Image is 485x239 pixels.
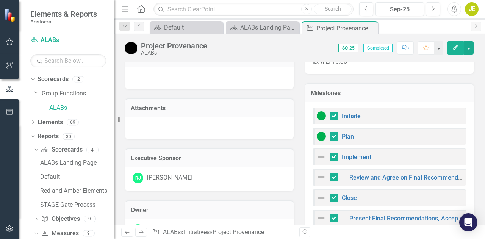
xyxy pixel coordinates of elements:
[38,132,59,141] a: Reports
[317,152,326,161] img: Not Defined
[84,216,96,222] div: 9
[40,187,114,194] div: Red and Amber Elements
[213,228,264,236] div: Project Provenance
[72,76,84,83] div: 2
[325,6,341,12] span: Search
[240,23,297,32] div: ALABs Landing Page
[338,44,358,52] span: SQ-25
[465,2,479,16] button: JE
[141,42,207,50] div: Project Provenance
[83,230,95,237] div: 9
[86,147,99,153] div: 4
[125,42,137,54] img: Complete
[131,207,288,214] h3: Owner
[38,185,114,197] a: Red and Amber Elements
[41,229,78,238] a: Measures
[40,202,114,208] div: STAGE Gate Process
[38,157,114,169] a: ALABs Landing Page
[317,132,326,141] img: On Track
[363,44,393,52] span: Completed
[30,19,97,25] small: Aristocrat
[67,119,79,125] div: 69
[133,224,143,235] div: RJ
[349,174,475,181] a: Review and Agree on Final Recommendations
[4,8,17,22] img: ClearPoint Strategy
[30,9,97,19] span: Elements & Reports
[42,89,114,98] a: Group Functions
[342,194,357,202] a: Close
[41,145,82,154] a: Scorecards
[342,112,361,120] a: Initiate
[459,213,477,231] div: Open Intercom Messenger
[152,228,294,237] div: » »
[41,215,80,223] a: Objectives
[314,4,352,14] button: Search
[153,3,354,16] input: Search ClearPoint...
[40,159,114,166] div: ALABs Landing Page
[317,173,326,182] img: Not Defined
[317,111,326,120] img: On Track
[147,173,192,182] div: [PERSON_NAME]
[38,199,114,211] a: STAGE Gate Process
[378,5,421,14] div: Sep-25
[63,133,75,140] div: 30
[184,228,210,236] a: Initiatives
[131,55,288,62] h3: Project Link
[311,90,468,97] h3: Milestones
[375,2,424,16] button: Sep-25
[317,193,326,202] img: Not Defined
[38,171,114,183] a: Default
[131,155,288,162] h3: Executive Sponsor
[131,105,288,112] h3: Attachments
[228,23,297,32] a: ALABs Landing Page
[163,228,181,236] a: ALABs
[342,153,371,161] a: Implement
[30,36,106,45] a: ALABs
[133,173,143,183] div: RJ
[164,23,221,32] div: Default
[38,118,63,127] a: Elements
[152,23,221,32] a: Default
[317,214,326,223] img: Not Defined
[30,54,106,67] input: Search Below...
[38,75,69,84] a: Scorecards
[316,23,376,33] div: Project Provenance
[342,133,354,140] a: Plan
[40,173,114,180] div: Default
[49,104,114,112] a: ALABs
[141,50,207,56] div: ALABs
[305,52,474,74] div: [DATE] 16:38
